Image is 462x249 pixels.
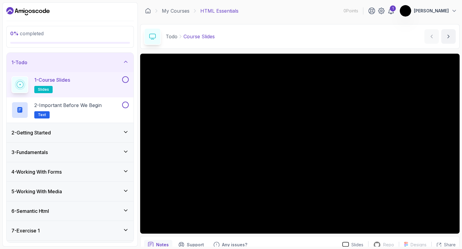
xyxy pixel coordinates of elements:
span: slides [38,87,49,92]
button: 2-Important Before We BeginText [11,102,129,118]
button: previous content [424,29,439,44]
span: 0 % [10,30,19,36]
h3: 5 - Working With Media [11,188,62,195]
div: 1 [390,5,396,11]
a: Slides [337,242,368,248]
button: 3-Fundamentals [7,143,134,162]
a: Dashboard [6,6,50,16]
p: Slides [351,242,363,248]
p: Any issues? [222,242,247,248]
button: user profile image[PERSON_NAME] [399,5,457,17]
button: next content [441,29,456,44]
button: Share [431,242,456,248]
button: 1-Todo [7,53,134,72]
button: 2-Getting Started [7,123,134,142]
button: 5-Working With Media [7,182,134,201]
p: 2 - Important Before We Begin [34,102,102,109]
h3: 7 - Exercise 1 [11,227,40,234]
h3: 1 - Todo [11,59,27,66]
a: Dashboard [145,8,151,14]
h3: 4 - Working With Forms [11,168,62,175]
p: [PERSON_NAME] [414,8,449,14]
p: Designs [411,242,427,248]
button: 7-Exercise 1 [7,221,134,240]
p: Repo [383,242,394,248]
a: My Courses [162,7,189,14]
img: user profile image [400,5,411,17]
p: Todo [166,33,177,40]
p: Course Slides [183,33,215,40]
h3: 3 - Fundamentals [11,149,48,156]
button: 4-Working With Forms [7,162,134,181]
p: 0 Points [343,8,358,14]
button: 6-Semantic Html [7,201,134,221]
p: Share [444,242,456,248]
button: 1-Course Slidesslides [11,76,129,93]
h3: 2 - Getting Started [11,129,51,136]
span: Text [38,112,46,117]
a: 1 [387,7,395,14]
p: 1 - Course Slides [34,76,70,84]
h3: 6 - Semantic Html [11,207,49,215]
p: Notes [156,242,169,248]
span: completed [10,30,44,36]
p: HTML Essentials [200,7,239,14]
p: Support [187,242,204,248]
